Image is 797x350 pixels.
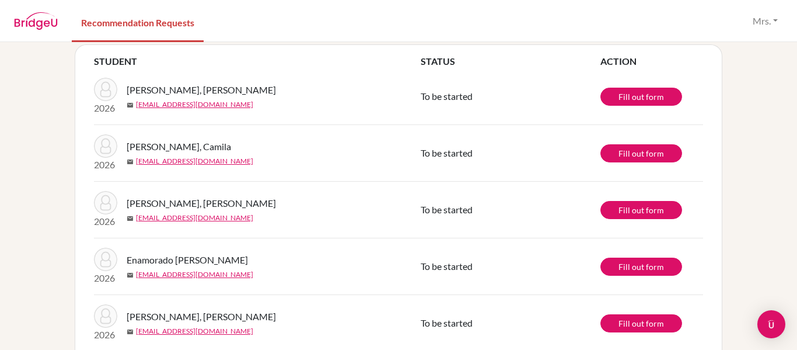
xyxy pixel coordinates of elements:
[127,328,134,335] span: mail
[127,272,134,279] span: mail
[600,314,682,332] a: Fill out form
[94,54,421,68] th: STUDENT
[127,196,276,210] span: [PERSON_NAME], [PERSON_NAME]
[136,269,253,280] a: [EMAIL_ADDRESS][DOMAIN_NAME]
[421,147,473,158] span: To be started
[127,215,134,222] span: mail
[421,261,473,272] span: To be started
[127,158,134,165] span: mail
[136,213,253,223] a: [EMAIL_ADDRESS][DOMAIN_NAME]
[136,156,253,167] a: [EMAIL_ADDRESS][DOMAIN_NAME]
[127,83,276,97] span: [PERSON_NAME], [PERSON_NAME]
[127,102,134,109] span: mail
[72,2,204,42] a: Recommendation Requests
[94,101,117,115] p: 2026
[421,317,473,328] span: To be started
[94,158,117,172] p: 2026
[421,91,473,102] span: To be started
[127,140,231,154] span: [PERSON_NAME], Camila
[421,204,473,215] span: To be started
[94,134,117,158] img: Mendez Chavarria, Camila
[94,214,117,228] p: 2026
[94,78,117,101] img: Sabillon Chinchilla, Claudio Marcelo
[127,310,276,324] span: [PERSON_NAME], [PERSON_NAME]
[421,54,600,68] th: STATUS
[136,99,253,110] a: [EMAIL_ADDRESS][DOMAIN_NAME]
[600,258,682,276] a: Fill out form
[136,326,253,337] a: [EMAIL_ADDRESS][DOMAIN_NAME]
[600,54,703,68] th: ACTION
[14,12,58,30] img: BridgeU logo
[600,144,682,162] a: Fill out form
[94,328,117,342] p: 2026
[757,310,785,338] div: Open Intercom Messenger
[600,88,682,106] a: Fill out form
[600,201,682,219] a: Fill out form
[94,271,117,285] p: 2026
[747,10,783,32] button: Mrs.
[127,253,248,267] span: Enamorado [PERSON_NAME]
[94,304,117,328] img: Lopez PAz, Emerson Isabis
[94,191,117,214] img: Oliva Hernandez, Erick Moises
[94,248,117,271] img: Enamorado Portillo, Derek Isaac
